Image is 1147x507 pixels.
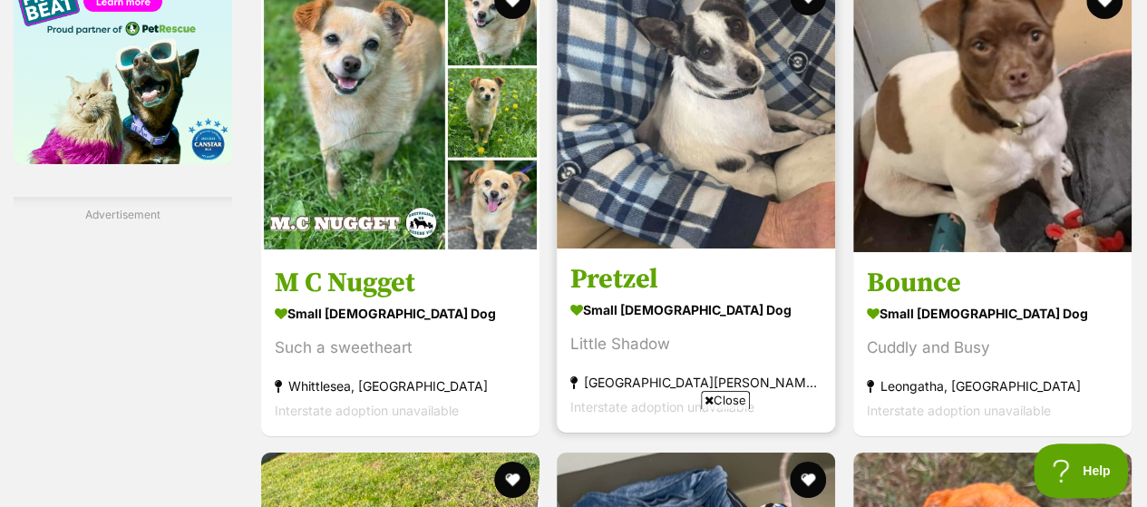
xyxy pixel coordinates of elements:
[867,335,1118,359] div: Cuddly and Busy
[570,296,821,322] strong: small [DEMOGRAPHIC_DATA] Dog
[275,265,526,299] h3: M C Nugget
[275,299,526,326] strong: small [DEMOGRAPHIC_DATA] Dog
[570,398,754,414] span: Interstate adoption unavailable
[557,248,835,432] a: Pretzel small [DEMOGRAPHIC_DATA] Dog Little Shadow [GEOGRAPHIC_DATA][PERSON_NAME][GEOGRAPHIC_DATA...
[867,299,1118,326] strong: small [DEMOGRAPHIC_DATA] Dog
[261,251,539,435] a: M C Nugget small [DEMOGRAPHIC_DATA] Dog Such a sweetheart Whittlesea, [GEOGRAPHIC_DATA] Interstat...
[275,402,459,417] span: Interstate adoption unavailable
[867,402,1051,417] span: Interstate adoption unavailable
[867,373,1118,397] strong: Leongatha, [GEOGRAPHIC_DATA]
[701,391,750,409] span: Close
[867,265,1118,299] h3: Bounce
[275,373,526,397] strong: Whittlesea, [GEOGRAPHIC_DATA]
[134,416,1014,498] iframe: Advertisement
[570,261,821,296] h3: Pretzel
[275,335,526,359] div: Such a sweetheart
[1034,444,1129,498] iframe: Help Scout Beacon - Open
[570,331,821,356] div: Little Shadow
[570,369,821,394] strong: [GEOGRAPHIC_DATA][PERSON_NAME][GEOGRAPHIC_DATA]
[853,251,1132,435] a: Bounce small [DEMOGRAPHIC_DATA] Dog Cuddly and Busy Leongatha, [GEOGRAPHIC_DATA] Interstate adopt...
